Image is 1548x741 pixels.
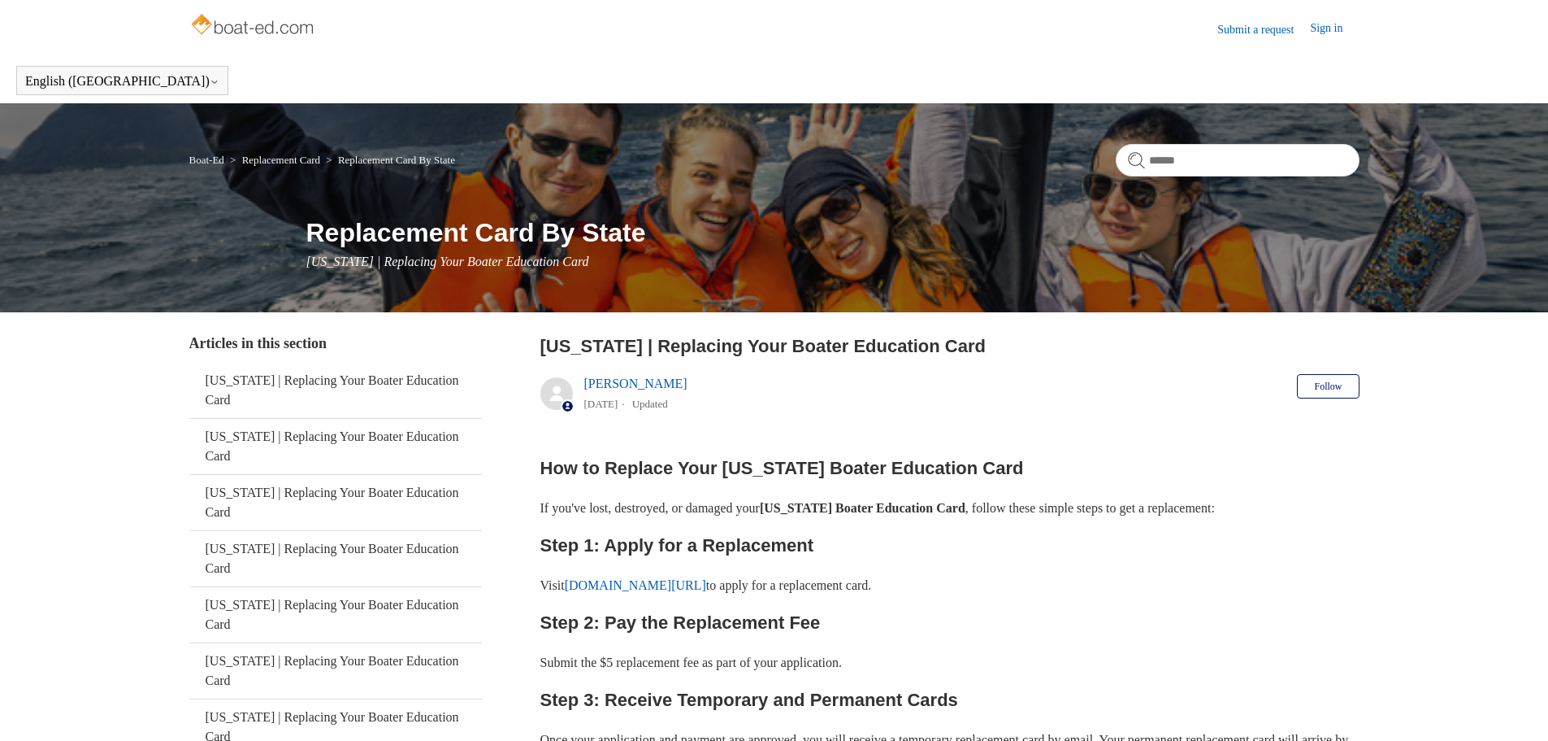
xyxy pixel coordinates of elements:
a: [US_STATE] | Replacing Your Boater Education Card [189,643,482,699]
li: Boat-Ed [189,154,228,166]
time: 05/23/2024, 11:25 [584,398,618,410]
a: Replacement Card By State [338,154,455,166]
h2: How to Replace Your [US_STATE] Boater Education Card [540,454,1359,482]
span: Articles in this section [189,335,327,351]
p: Visit to apply for a replacement card. [540,575,1359,596]
a: [US_STATE] | Replacing Your Boater Education Card [189,419,482,474]
a: [DOMAIN_NAME][URL] [565,578,706,592]
h2: Step 2: Pay the Replacement Fee [540,608,1359,637]
a: Sign in [1310,20,1359,39]
a: [US_STATE] | Replacing Your Boater Education Card [189,531,482,586]
li: Updated [632,398,668,410]
a: Submit a request [1217,21,1310,38]
h2: Step 3: Receive Temporary and Permanent Cards [540,686,1359,714]
img: Boat-Ed Help Center home page [189,10,319,42]
button: English ([GEOGRAPHIC_DATA]) [25,74,219,89]
li: Replacement Card By State [323,154,455,166]
a: Boat-Ed [189,154,224,166]
a: [US_STATE] | Replacing Your Boater Education Card [189,363,482,418]
a: [US_STATE] | Replacing Your Boater Education Card [189,587,482,643]
h1: Replacement Card By State [306,213,1359,252]
a: [PERSON_NAME] [584,377,687,390]
h2: California | Replacing Your Boater Education Card [540,333,1359,360]
p: If you've lost, destroyed, or damaged your , follow these simple steps to get a replacement: [540,498,1359,519]
input: Search [1116,144,1359,177]
a: Replacement Card [242,154,320,166]
strong: [US_STATE] Boater Education Card [760,501,965,515]
span: [US_STATE] | Replacing Your Boater Education Card [306,255,589,268]
button: Follow Article [1297,374,1359,399]
p: Submit the $5 replacement fee as part of your application. [540,652,1359,673]
h2: Step 1: Apply for a Replacement [540,531,1359,560]
a: [US_STATE] | Replacing Your Boater Education Card [189,475,482,530]
li: Replacement Card [227,154,323,166]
